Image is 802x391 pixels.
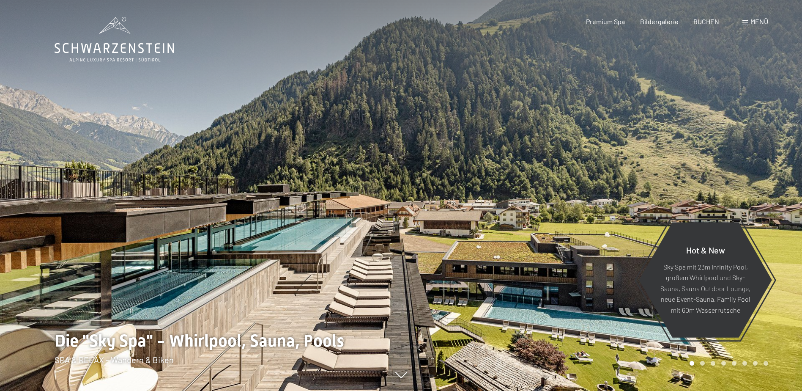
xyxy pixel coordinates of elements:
a: Hot & New Sky Spa mit 23m Infinity Pool, großem Whirlpool und Sky-Sauna, Sauna Outdoor Lounge, ne... [638,222,772,338]
span: Hot & New [686,245,725,255]
div: Carousel Pagination [687,361,768,366]
span: Menü [750,17,768,25]
a: BUCHEN [693,17,719,25]
p: Sky Spa mit 23m Infinity Pool, großem Whirlpool und Sky-Sauna, Sauna Outdoor Lounge, neue Event-S... [660,261,751,315]
a: Bildergalerie [640,17,679,25]
div: Carousel Page 6 [742,361,747,366]
div: Carousel Page 1 (Current Slide) [690,361,694,366]
div: Carousel Page 5 [732,361,736,366]
div: Carousel Page 2 [700,361,705,366]
div: Carousel Page 8 [764,361,768,366]
div: Carousel Page 3 [711,361,715,366]
div: Carousel Page 4 [721,361,726,366]
a: Premium Spa [586,17,625,25]
div: Carousel Page 7 [753,361,758,366]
